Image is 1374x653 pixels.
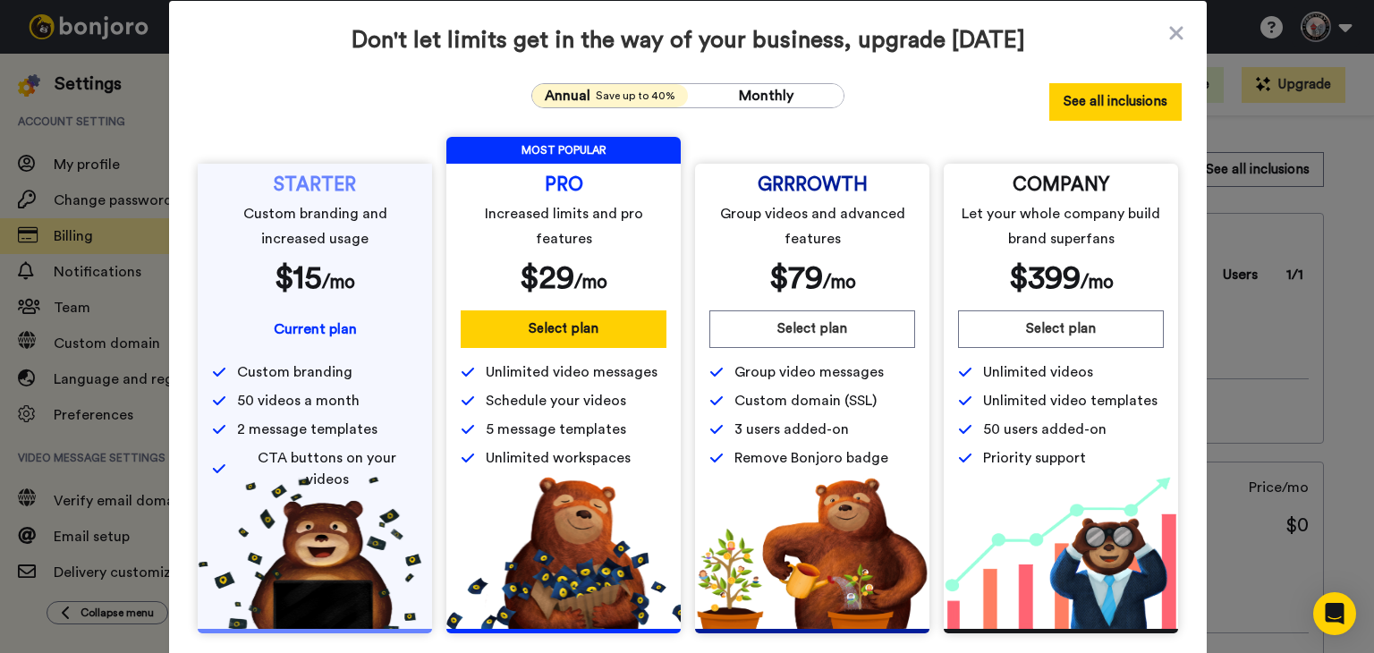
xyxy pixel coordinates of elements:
span: Custom branding and increased usage [216,201,415,251]
img: tab_domain_overview_orange.svg [48,104,63,118]
span: Save up to 40% [596,89,675,103]
span: $ 79 [769,262,823,294]
span: /mo [1081,273,1114,292]
span: 5 message templates [486,419,626,440]
div: Open Intercom Messenger [1313,592,1356,635]
span: 50 videos a month [237,390,360,411]
span: GRRROWTH [758,178,868,192]
span: Let your whole company build brand superfans [962,201,1161,251]
button: Select plan [461,310,666,348]
button: Monthly [688,84,844,107]
img: tab_keywords_by_traffic_grey.svg [178,104,192,118]
span: Custom domain (SSL) [734,390,877,411]
span: STARTER [274,178,356,192]
span: $ 15 [275,262,322,294]
button: Select plan [709,310,915,348]
span: Priority support [983,447,1086,469]
span: Current plan [274,322,357,336]
div: Domain: [DOMAIN_NAME] [47,47,197,61]
span: MOST POPULAR [446,137,681,164]
span: Annual [545,85,590,106]
img: website_grey.svg [29,47,43,61]
img: b5b10b7112978f982230d1107d8aada4.png [446,477,681,629]
img: logo_orange.svg [29,29,43,43]
span: $ 29 [520,262,574,294]
span: CTA buttons on your videos [237,447,418,490]
span: Group video messages [734,361,884,383]
span: 50 users added-on [983,419,1107,440]
span: Unlimited workspaces [486,447,631,469]
img: 5112517b2a94bd7fef09f8ca13467cef.png [198,477,432,629]
div: v 4.0.25 [50,29,88,43]
span: Unlimited videos [983,361,1093,383]
span: Unlimited video messages [486,361,657,383]
span: Don't let limits get in the way of your business, upgrade [DATE] [194,26,1182,55]
img: edd2fd70e3428fe950fd299a7ba1283f.png [695,477,929,629]
span: PRO [545,178,583,192]
span: /mo [574,273,607,292]
div: Domain Overview [68,106,160,117]
span: $ 399 [1009,262,1081,294]
span: Monthly [739,89,793,103]
span: 3 users added-on [734,419,849,440]
button: Select plan [958,310,1164,348]
span: Custom branding [237,361,352,383]
span: Group videos and advanced features [713,201,912,251]
span: COMPANY [1013,178,1109,192]
span: Unlimited video templates [983,390,1158,411]
button: AnnualSave up to 40% [532,84,688,107]
div: Keywords by Traffic [198,106,301,117]
span: /mo [322,273,355,292]
span: Remove Bonjoro badge [734,447,888,469]
button: See all inclusions [1049,83,1182,121]
span: /mo [823,273,856,292]
span: Increased limits and pro features [464,201,664,251]
img: baac238c4e1197dfdb093d3ea7416ec4.png [944,477,1178,629]
span: Schedule your videos [486,390,626,411]
span: 2 message templates [237,419,377,440]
